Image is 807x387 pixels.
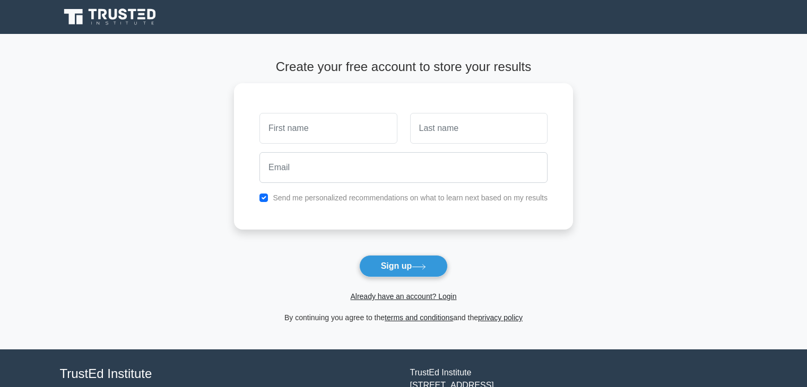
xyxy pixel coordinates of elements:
div: By continuing you agree to the and the [228,311,579,324]
input: Last name [410,113,548,144]
h4: TrustEd Institute [60,366,397,382]
button: Sign up [359,255,448,277]
label: Send me personalized recommendations on what to learn next based on my results [273,193,548,202]
input: Email [259,152,548,183]
a: privacy policy [478,313,523,322]
a: terms and conditions [385,313,453,322]
a: Already have an account? Login [350,292,456,301]
input: First name [259,113,397,144]
h4: Create your free account to store your results [234,59,573,75]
